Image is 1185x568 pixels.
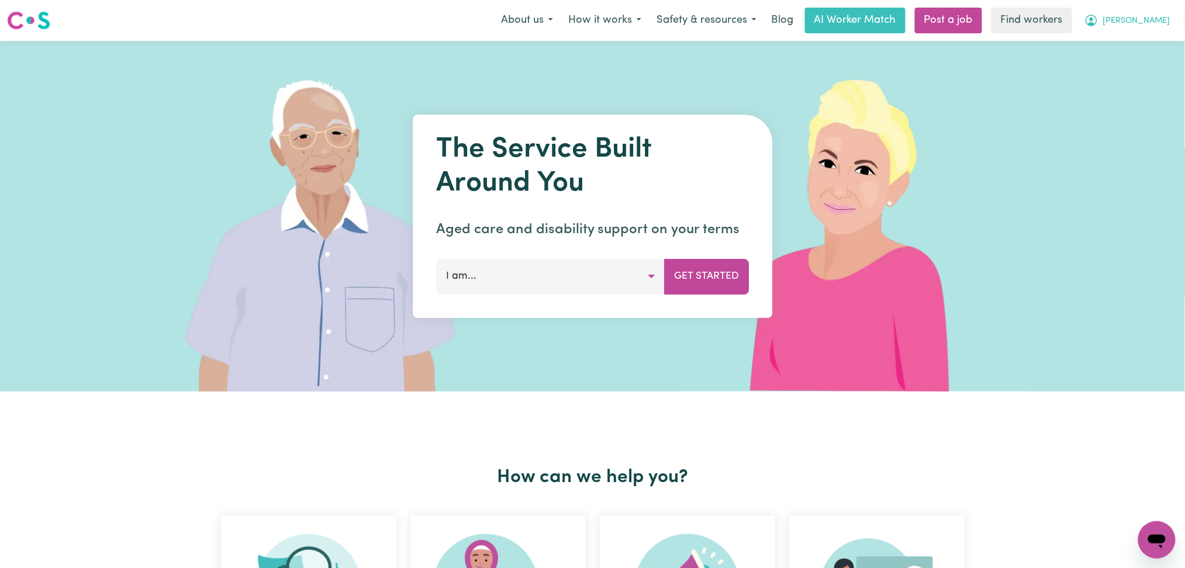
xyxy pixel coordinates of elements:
button: Safety & resources [649,8,764,33]
a: Find workers [991,8,1072,33]
button: How it works [561,8,649,33]
span: [PERSON_NAME] [1103,15,1170,27]
h2: How can we help you? [214,466,972,489]
p: Aged care and disability support on your terms [436,219,749,240]
a: Careseekers logo [7,7,50,34]
a: AI Worker Match [805,8,906,33]
button: About us [493,8,561,33]
a: Post a job [915,8,982,33]
iframe: Button to launch messaging window [1138,521,1176,559]
img: Careseekers logo [7,10,50,31]
button: My Account [1077,8,1178,33]
a: Blog [764,8,800,33]
button: Get Started [664,259,749,294]
h1: The Service Built Around You [436,133,749,200]
button: I am... [436,259,665,294]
